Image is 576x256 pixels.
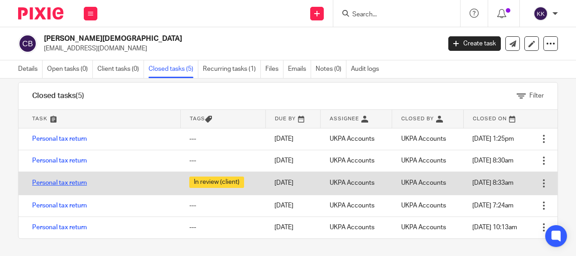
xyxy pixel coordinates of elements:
[44,44,435,53] p: [EMAIL_ADDRESS][DOMAIN_NAME]
[321,150,392,172] td: UKPA Accounts
[189,156,256,165] div: ---
[533,6,548,21] img: svg%3E
[203,60,261,78] a: Recurring tasks (1)
[265,60,283,78] a: Files
[189,134,256,143] div: ---
[529,93,544,99] span: Filter
[32,91,84,101] h1: Closed tasks
[47,60,93,78] a: Open tasks (0)
[32,136,87,142] a: Personal tax return
[265,172,320,195] td: [DATE]
[472,202,514,209] span: [DATE] 7:24am
[18,7,63,20] img: Pixie
[18,60,43,78] a: Details
[472,224,517,231] span: [DATE] 10:13am
[401,158,446,164] span: UKPA Accounts
[401,180,446,186] span: UKPA Accounts
[265,217,320,238] td: [DATE]
[32,202,87,209] a: Personal tax return
[32,180,87,186] a: Personal tax return
[472,180,514,186] span: [DATE] 8:33am
[401,136,446,142] span: UKPA Accounts
[76,92,84,99] span: (5)
[149,60,198,78] a: Closed tasks (5)
[189,177,244,188] span: In review (client)
[265,150,320,172] td: [DATE]
[351,11,433,19] input: Search
[321,172,392,195] td: UKPA Accounts
[472,158,514,164] span: [DATE] 8:30am
[472,136,514,142] span: [DATE] 1:25pm
[321,128,392,150] td: UKPA Accounts
[351,60,384,78] a: Audit logs
[97,60,144,78] a: Client tasks (0)
[265,128,320,150] td: [DATE]
[448,36,501,51] a: Create task
[18,34,37,53] img: svg%3E
[321,195,392,217] td: UKPA Accounts
[189,201,256,210] div: ---
[180,110,265,128] th: Tags
[32,224,87,231] a: Personal tax return
[32,158,87,164] a: Personal tax return
[401,202,446,209] span: UKPA Accounts
[265,195,320,217] td: [DATE]
[321,217,392,238] td: UKPA Accounts
[316,60,346,78] a: Notes (0)
[44,34,356,44] h2: [PERSON_NAME][DEMOGRAPHIC_DATA]
[401,224,446,231] span: UKPA Accounts
[189,223,256,232] div: ---
[288,60,311,78] a: Emails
